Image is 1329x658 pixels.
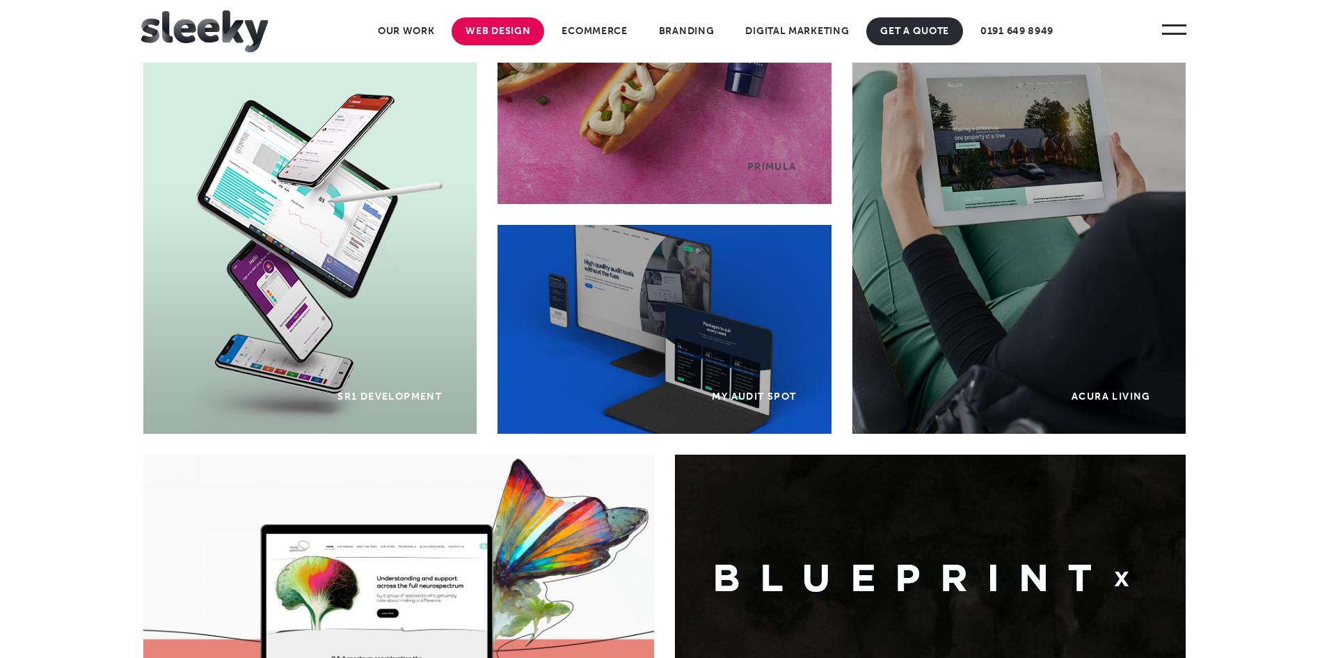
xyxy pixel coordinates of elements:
[966,17,1067,45] a: 0191 649 8949
[866,17,963,45] a: Get A Quote
[498,225,831,434] a: My Audit Spot
[1072,391,1151,402] div: Acura Living
[645,17,729,45] a: Branding
[337,391,442,402] div: SR1 Development
[747,161,797,173] div: Primula
[548,17,641,45] a: Ecommerce
[731,17,863,45] a: Digital Marketing
[143,51,477,434] a: SR1 Development Background SR1 Development SR1 Development SR1 Development SR1 Development Gradie...
[852,51,1186,434] a: Acura Living
[452,17,544,45] a: Web Design
[141,10,268,52] img: Sleeky Web Design Newcastle
[712,391,796,402] div: My Audit Spot
[364,17,449,45] a: Our Work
